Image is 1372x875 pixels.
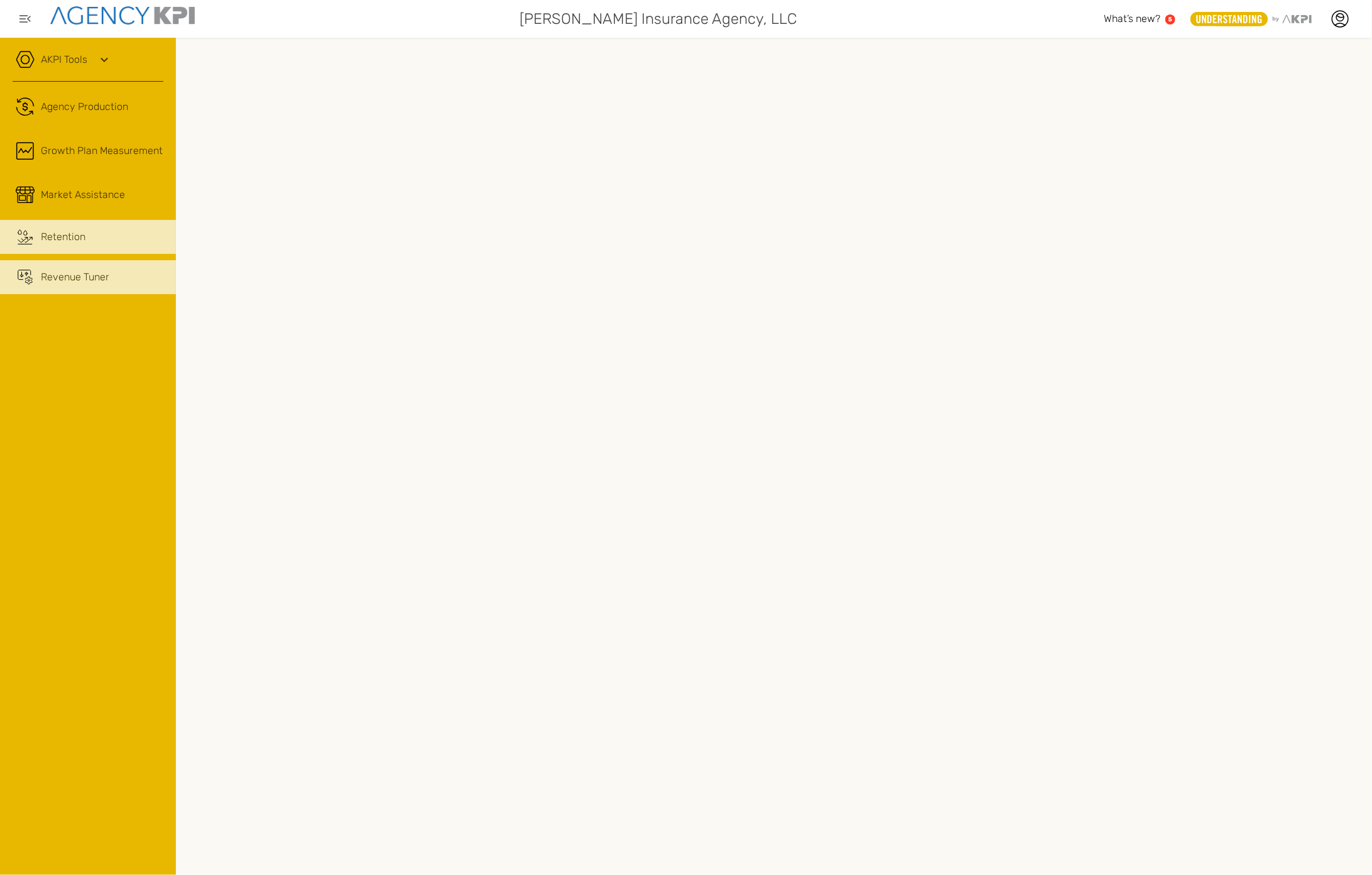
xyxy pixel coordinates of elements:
span: Agency Production [41,99,128,114]
text: 5 [1168,16,1172,23]
span: Market Assistance [41,187,125,202]
div: Retention [41,229,85,245]
span: What’s new? [1104,13,1160,25]
span: Revenue Tuner [41,270,109,285]
a: 5 [1165,14,1175,25]
a: AKPI Tools [41,52,87,67]
span: [PERSON_NAME] Insurance Agency, LLC [520,8,798,30]
img: agencykpi-logo-550x69-2d9e3fa8.png [50,6,195,25]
